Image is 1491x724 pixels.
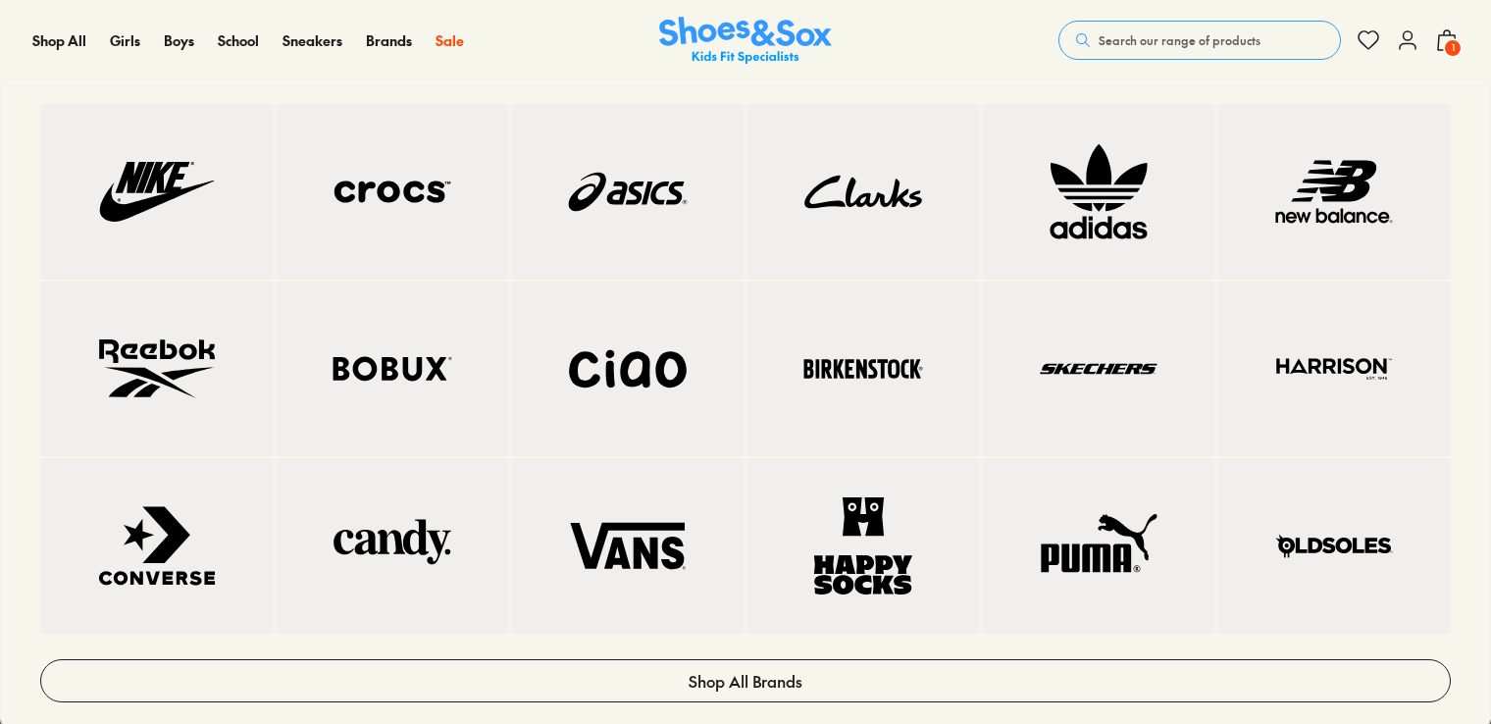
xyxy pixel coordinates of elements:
span: School [218,30,259,50]
a: Shoes & Sox [659,17,832,65]
span: Boys [164,30,194,50]
a: Girls [110,30,140,51]
span: Girls [110,30,140,50]
a: Boys [164,30,194,51]
a: School [218,30,259,51]
a: Shop All Brands [40,659,1451,702]
button: 1 [1435,19,1459,62]
span: Sale [436,30,464,50]
span: Shop All [32,30,86,50]
a: Shop All [32,30,86,51]
a: Sale [436,30,464,51]
span: Shop All Brands [689,669,802,693]
a: Brands [366,30,412,51]
button: Search our range of products [1058,21,1341,60]
span: Search our range of products [1099,31,1260,49]
span: Brands [366,30,412,50]
span: Sneakers [283,30,342,50]
img: SNS_Logo_Responsive.svg [659,17,832,65]
a: Sneakers [283,30,342,51]
button: Open gorgias live chat [10,7,69,66]
span: 1 [1443,38,1463,58]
